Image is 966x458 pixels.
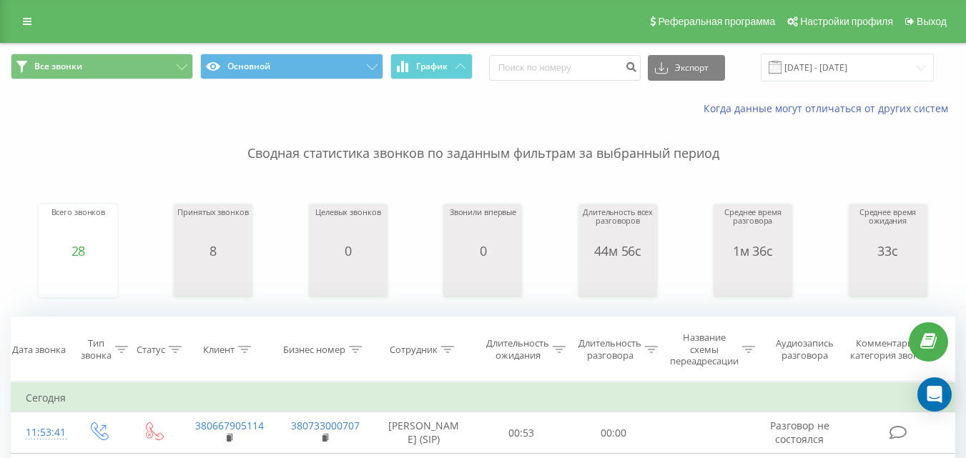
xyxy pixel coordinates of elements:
[177,208,248,244] div: Принятых звонков
[852,244,924,258] div: 33с
[81,338,112,362] div: Тип звонка
[670,332,739,368] div: Название схемы переадресации
[704,101,955,115] a: Когда данные могут отличаться от других систем
[658,16,775,27] span: Реферальная программа
[34,61,82,72] span: Все звонки
[847,338,931,362] div: Комментарий/категория звонка
[390,344,438,356] div: Сотрудник
[26,419,56,447] div: 11:53:41
[578,338,641,362] div: Длительность разговора
[416,61,448,71] span: График
[648,55,725,81] button: Экспорт
[11,54,193,79] button: Все звонки
[291,419,360,432] a: 380733000707
[200,54,383,79] button: Основной
[11,116,955,163] p: Сводная статистика звонков по заданным фильтрам за выбранный период
[717,208,789,244] div: Среднее время разговора
[800,16,893,27] span: Настройки профиля
[11,384,955,412] td: Сегодня
[203,344,235,356] div: Клиент
[137,344,165,356] div: Статус
[283,344,345,356] div: Бизнес номер
[315,208,380,244] div: Целевых звонков
[917,16,947,27] span: Выход
[51,208,106,244] div: Всего звонков
[12,344,66,356] div: Дата звонка
[450,208,516,244] div: Звонили впервые
[475,412,568,454] td: 00:53
[315,244,380,258] div: 0
[769,338,841,362] div: Аудиозапись разговора
[568,412,660,454] td: 00:00
[582,208,654,244] div: Длительность всех разговоров
[51,244,106,258] div: 28
[450,244,516,258] div: 0
[582,244,654,258] div: 44м 56с
[486,338,549,362] div: Длительность ожидания
[489,55,641,81] input: Поиск по номеру
[917,377,952,412] div: Open Intercom Messenger
[195,419,264,432] a: 380667905114
[717,244,789,258] div: 1м 36с
[770,419,829,445] span: Разговор не состоялся
[177,244,248,258] div: 8
[852,208,924,244] div: Среднее время ожидания
[373,412,475,454] td: [PERSON_NAME] (SIP)
[390,54,473,79] button: График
